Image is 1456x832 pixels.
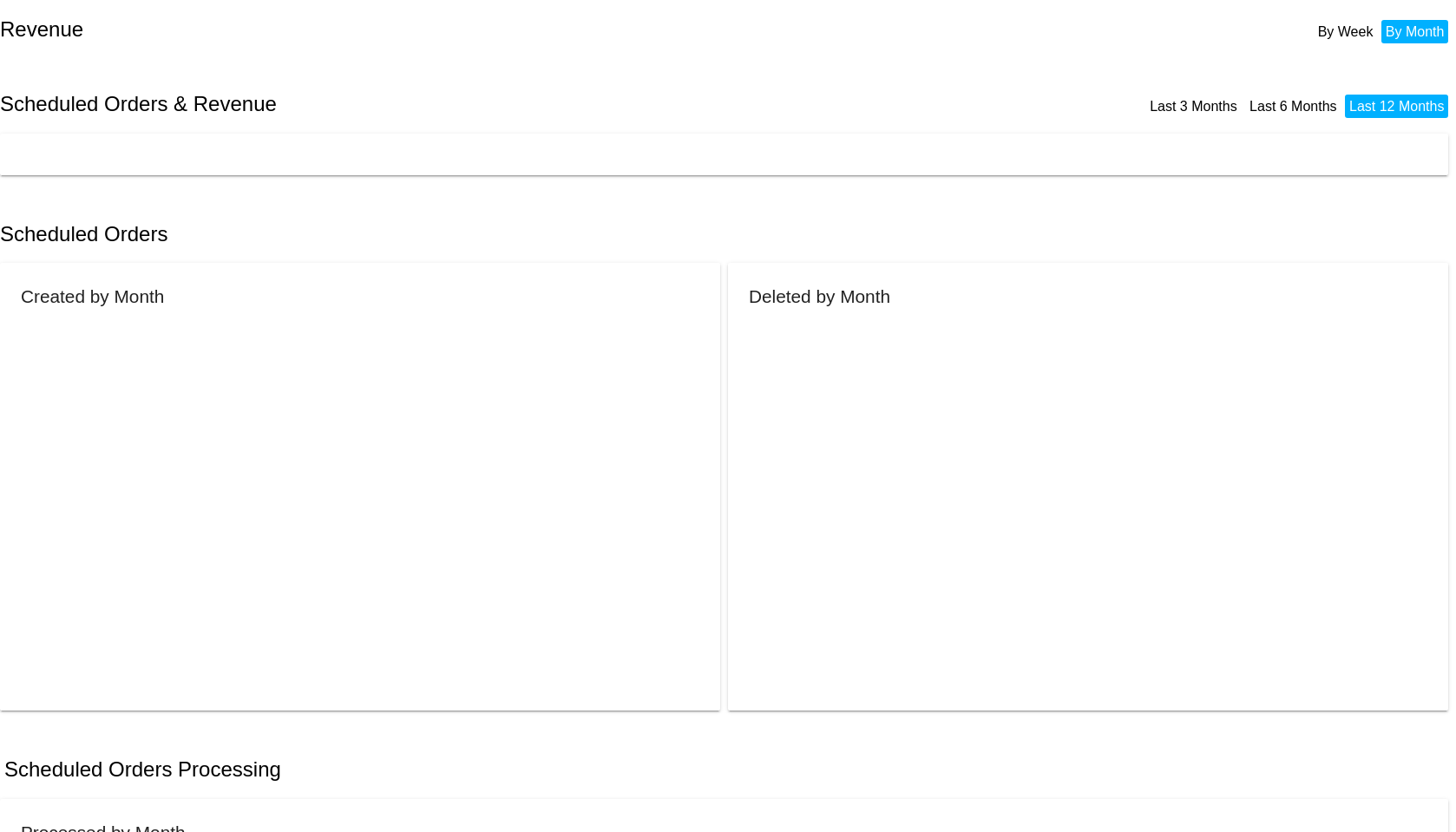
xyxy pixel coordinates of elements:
[1381,20,1449,43] li: By Month
[21,286,164,306] h2: Created by Month
[1150,99,1237,114] a: Last 3 Months
[4,757,281,782] h2: Scheduled Orders Processing
[749,286,890,306] h2: Deleted by Month
[1314,20,1378,43] li: By Week
[1349,99,1444,114] a: Last 12 Months
[1249,99,1337,114] a: Last 6 Months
